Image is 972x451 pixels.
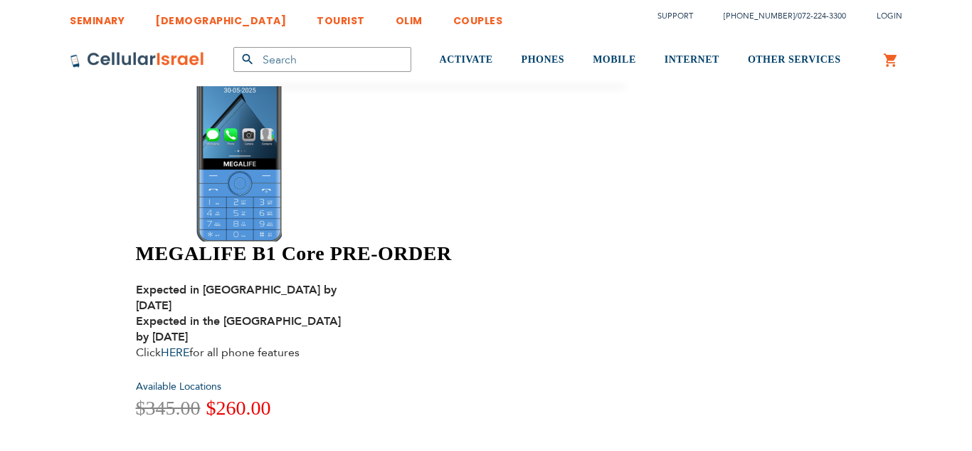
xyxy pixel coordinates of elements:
[136,242,635,266] h1: MEGALIFE B1 Core PRE-ORDER
[748,54,841,65] span: OTHER SERVICES
[657,11,693,21] a: Support
[724,11,795,21] a: [PHONE_NUMBER]
[161,345,189,361] a: HERE
[665,54,719,65] span: INTERNET
[196,35,282,242] img: MEGALIFE B1 Core PRE-ORDER
[233,47,411,72] input: Search
[593,54,636,65] span: MOBILE
[155,4,286,30] a: [DEMOGRAPHIC_DATA]
[748,33,841,87] a: OTHER SERVICES
[136,282,341,345] strong: Expected in [GEOGRAPHIC_DATA] by [DATE] Expected in the [GEOGRAPHIC_DATA] by [DATE]
[317,4,365,30] a: TOURIST
[206,397,271,419] span: $260.00
[593,33,636,87] a: MOBILE
[709,6,846,26] li: /
[136,397,201,419] span: $345.00
[396,4,423,30] a: OLIM
[877,11,902,21] span: Login
[70,4,125,30] a: SEMINARY
[522,33,565,87] a: PHONES
[453,4,503,30] a: COUPLES
[665,33,719,87] a: INTERNET
[440,54,493,65] span: ACTIVATE
[70,51,205,68] img: Cellular Israel Logo
[522,54,565,65] span: PHONES
[136,282,356,361] div: Click for all phone features
[440,33,493,87] a: ACTIVATE
[798,11,846,21] a: 072-224-3300
[136,380,221,393] a: Available Locations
